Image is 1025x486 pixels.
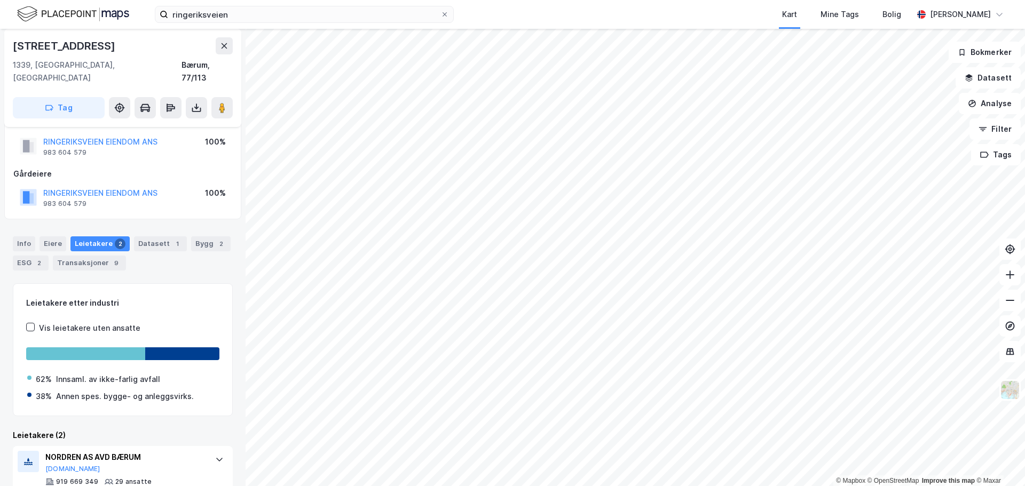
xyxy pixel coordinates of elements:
button: Filter [969,118,1021,140]
div: Innsaml. av ikke-farlig avfall [56,373,160,386]
div: Leietakere (2) [13,429,233,442]
button: [DOMAIN_NAME] [45,465,100,473]
a: Improve this map [922,477,975,484]
div: Mine Tags [821,8,859,21]
div: 38% [36,390,52,403]
div: Annen spes. bygge- og anleggsvirks. [56,390,194,403]
button: Analyse [959,93,1021,114]
div: [PERSON_NAME] [930,8,991,21]
div: NORDREN AS AVD BÆRUM [45,451,204,464]
div: Datasett [134,236,187,251]
div: 919 669 349 [56,477,98,486]
div: Vis leietakere uten ansatte [39,322,140,334]
div: 1339, [GEOGRAPHIC_DATA], [GEOGRAPHIC_DATA] [13,59,182,84]
div: 2 [216,238,226,249]
input: Søk på adresse, matrikkel, gårdeiere, leietakere eller personer [168,6,440,22]
div: 100% [205,187,226,200]
div: Leietakere [70,236,130,251]
div: Bærum, 77/113 [182,59,233,84]
div: 1 [172,238,183,249]
div: 983 604 579 [43,148,86,157]
button: Tags [971,144,1021,165]
div: 62% [36,373,52,386]
button: Datasett [956,67,1021,89]
div: 29 ansatte [115,477,152,486]
img: Z [1000,380,1020,400]
iframe: Chat Widget [972,435,1025,486]
div: 9 [111,258,122,268]
a: OpenStreetMap [868,477,919,484]
div: Info [13,236,35,251]
div: [STREET_ADDRESS] [13,37,117,54]
button: Bokmerker [949,42,1021,63]
div: 100% [205,136,226,148]
img: logo.f888ab2527a4732fd821a326f86c7f29.svg [17,5,129,23]
div: 983 604 579 [43,200,86,208]
div: Bolig [882,8,901,21]
div: Eiere [40,236,66,251]
div: Bygg [191,236,231,251]
div: Kart [782,8,797,21]
div: ESG [13,256,49,270]
div: Transaksjoner [53,256,126,270]
button: Tag [13,97,105,118]
div: Gårdeiere [13,168,232,180]
div: Leietakere etter industri [26,297,219,309]
div: 2 [115,238,125,249]
div: 2 [34,258,44,268]
a: Mapbox [836,477,865,484]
